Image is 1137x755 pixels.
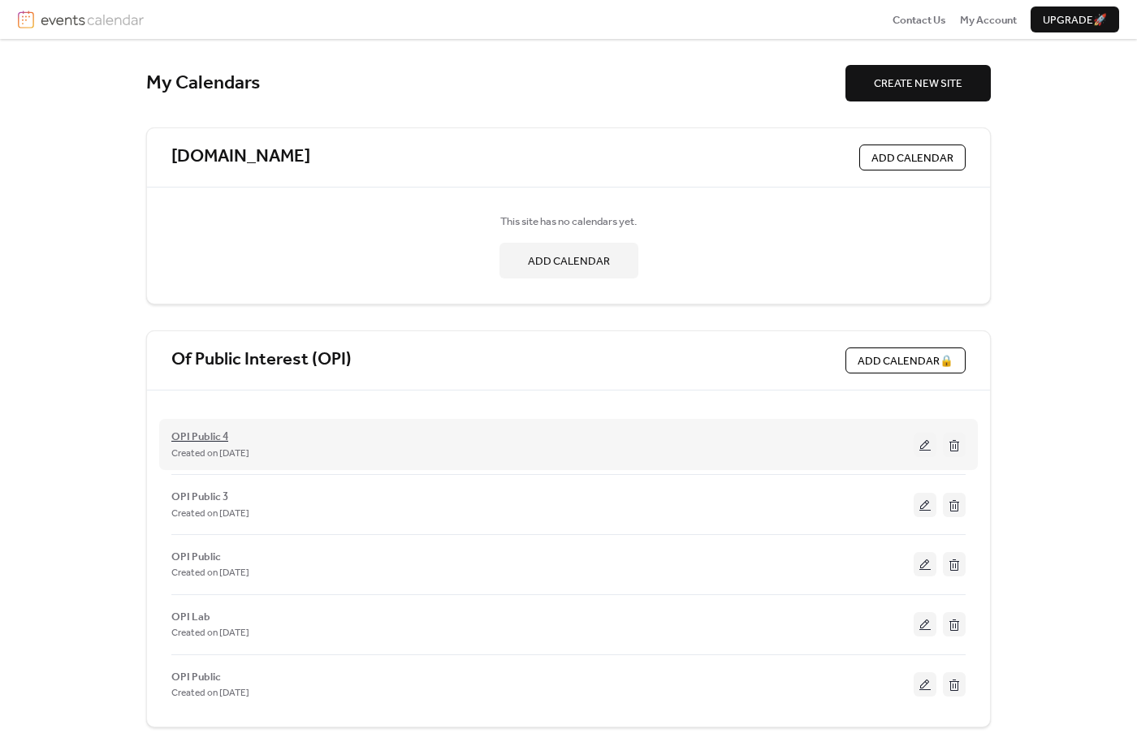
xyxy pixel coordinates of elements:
[171,685,249,701] span: Created on [DATE]
[41,11,144,28] img: logotype
[871,150,953,166] span: ADD CALENDAR
[499,243,638,278] button: ADD CALENDAR
[171,669,221,685] span: OPI Public
[171,493,228,501] a: OPI Public 3
[171,549,221,565] span: OPI Public
[171,625,249,641] span: Created on [DATE]
[528,253,610,270] span: ADD CALENDAR
[171,146,310,169] a: [DOMAIN_NAME]
[1043,12,1107,28] span: Upgrade 🚀
[960,12,1017,28] span: My Account
[893,11,946,28] a: Contact Us
[500,214,637,230] span: This site has no calendars yet.
[874,75,962,92] span: CREATE NEW SITE
[146,71,845,96] div: My Calendars
[171,446,249,462] span: Created on [DATE]
[18,11,34,28] img: logo
[171,433,228,442] a: OPI Public 4
[171,565,249,581] span: Created on [DATE]
[845,65,991,101] button: CREATE NEW SITE
[171,673,221,681] a: OPI Public
[171,429,228,445] span: OPI Public 4
[859,145,966,170] button: ADD CALENDAR
[1031,6,1119,32] button: Upgrade🚀
[893,12,946,28] span: Contact Us
[171,609,210,625] span: OPI Lab
[171,349,352,372] a: Of Public Interest (OPI)
[171,489,228,505] span: OPI Public 3
[171,506,249,522] span: Created on [DATE]
[171,613,210,621] a: OPI Lab
[960,11,1017,28] a: My Account
[171,553,221,561] a: OPI Public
